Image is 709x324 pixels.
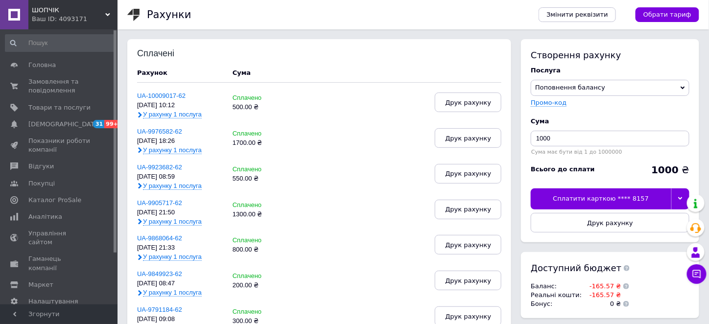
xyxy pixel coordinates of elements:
[233,166,291,173] div: Сплачено
[137,280,223,287] div: [DATE] 08:47
[435,93,501,112] button: Друк рахунку
[93,120,104,128] span: 31
[28,77,91,95] span: Замовлення та повідомлення
[137,270,182,278] a: UA-9849923-62
[143,289,202,297] span: У рахунку 1 послуга
[233,69,251,77] div: Cума
[137,316,223,323] div: [DATE] 09:08
[435,235,501,255] button: Друк рахунку
[435,164,501,184] button: Друк рахунку
[643,10,691,19] span: Обрати тариф
[531,213,689,232] button: Друк рахунку
[5,34,116,52] input: Пошук
[143,182,202,190] span: У рахунку 1 послуга
[28,162,54,171] span: Відгуки
[143,253,202,261] span: У рахунку 1 послуга
[233,211,291,218] div: 1300.00 ₴
[137,173,223,181] div: [DATE] 08:59
[143,218,202,226] span: У рахунку 1 послуга
[28,196,81,205] span: Каталог ProSale
[137,128,182,135] a: UA-9976582-62
[28,255,91,272] span: Гаманець компанії
[585,282,621,291] td: -165.57 ₴
[137,234,182,242] a: UA-9868064-62
[28,61,56,69] span: Головна
[233,139,291,147] div: 1700.00 ₴
[233,202,291,209] div: Сплачено
[137,138,223,145] div: [DATE] 18:26
[137,244,223,252] div: [DATE] 21:33
[435,200,501,219] button: Друк рахунку
[28,297,78,306] span: Налаштування
[687,264,707,284] button: Чат з покупцем
[546,10,608,19] span: Змінити реквізити
[137,199,182,207] a: UA-9905717-62
[445,277,491,284] span: Друк рахунку
[531,165,595,174] div: Всього до сплати
[137,69,223,77] div: Рахунок
[531,291,584,300] td: Реальні кошти :
[143,146,202,154] span: У рахунку 1 послуга
[435,128,501,148] button: Друк рахунку
[531,282,584,291] td: Баланс :
[233,104,291,111] div: 500.00 ₴
[445,241,491,249] span: Друк рахунку
[531,131,689,146] input: Введіть суму
[445,135,491,142] span: Друк рахунку
[28,179,55,188] span: Покупці
[104,120,120,128] span: 99+
[28,103,91,112] span: Товари та послуги
[137,163,182,171] a: UA-9923682-62
[28,280,53,289] span: Маркет
[531,188,671,209] div: Сплатити карткою **** 8157
[531,99,567,106] label: Промо-код
[233,246,291,254] div: 800.00 ₴
[137,209,223,216] div: [DATE] 21:50
[531,262,621,274] span: Доступний бюджет
[445,206,491,213] span: Друк рахунку
[28,229,91,247] span: Управління сайтом
[531,149,689,155] div: Сума має бути від 1 до 1000000
[137,92,186,99] a: UA-10009017-62
[585,300,621,308] td: 0 ₴
[587,219,633,227] span: Друк рахунку
[445,313,491,320] span: Друк рахунку
[651,164,679,176] b: 1000
[233,130,291,138] div: Сплачено
[531,66,689,75] div: Послуга
[531,117,689,126] div: Cума
[445,170,491,177] span: Друк рахунку
[651,165,689,175] div: ₴
[233,282,291,289] div: 200.00 ₴
[137,102,223,109] div: [DATE] 10:12
[32,15,118,23] div: Ваш ID: 4093171
[137,306,182,313] a: UA-9791184-62
[233,308,291,316] div: Сплачено
[435,271,501,290] button: Друк рахунку
[535,84,605,91] span: Поповнення балансу
[531,49,689,61] div: Створення рахунку
[233,94,291,102] div: Сплачено
[445,99,491,106] span: Друк рахунку
[147,9,191,21] h1: Рахунки
[233,175,291,183] div: 550.00 ₴
[539,7,616,22] a: Змінити реквізити
[137,49,201,59] div: Сплачені
[585,291,621,300] td: -165.57 ₴
[28,137,91,154] span: Показники роботи компанії
[28,120,101,129] span: [DEMOGRAPHIC_DATA]
[233,273,291,280] div: Сплачено
[28,212,62,221] span: Аналітика
[32,6,105,15] span: ШОПЧІК
[143,111,202,118] span: У рахунку 1 послуга
[233,237,291,244] div: Сплачено
[531,300,584,308] td: Бонус :
[636,7,699,22] a: Обрати тариф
